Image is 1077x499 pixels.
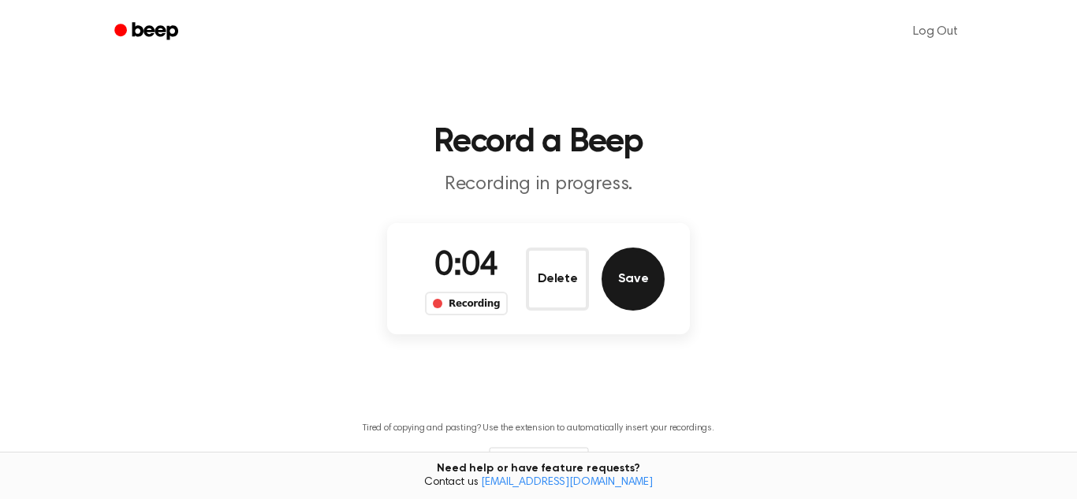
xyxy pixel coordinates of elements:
p: Tired of copying and pasting? Use the extension to automatically insert your recordings. [363,423,714,434]
button: Delete Audio Record [526,248,589,311]
button: Save Audio Record [602,248,665,311]
a: Log Out [897,13,974,50]
a: [EMAIL_ADDRESS][DOMAIN_NAME] [481,477,653,488]
span: Contact us [9,476,1068,490]
p: Recording in progress. [236,172,841,198]
span: 0:04 [434,250,498,283]
div: Recording [425,292,508,315]
h1: Record a Beep [135,126,942,159]
a: Beep [103,17,192,47]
